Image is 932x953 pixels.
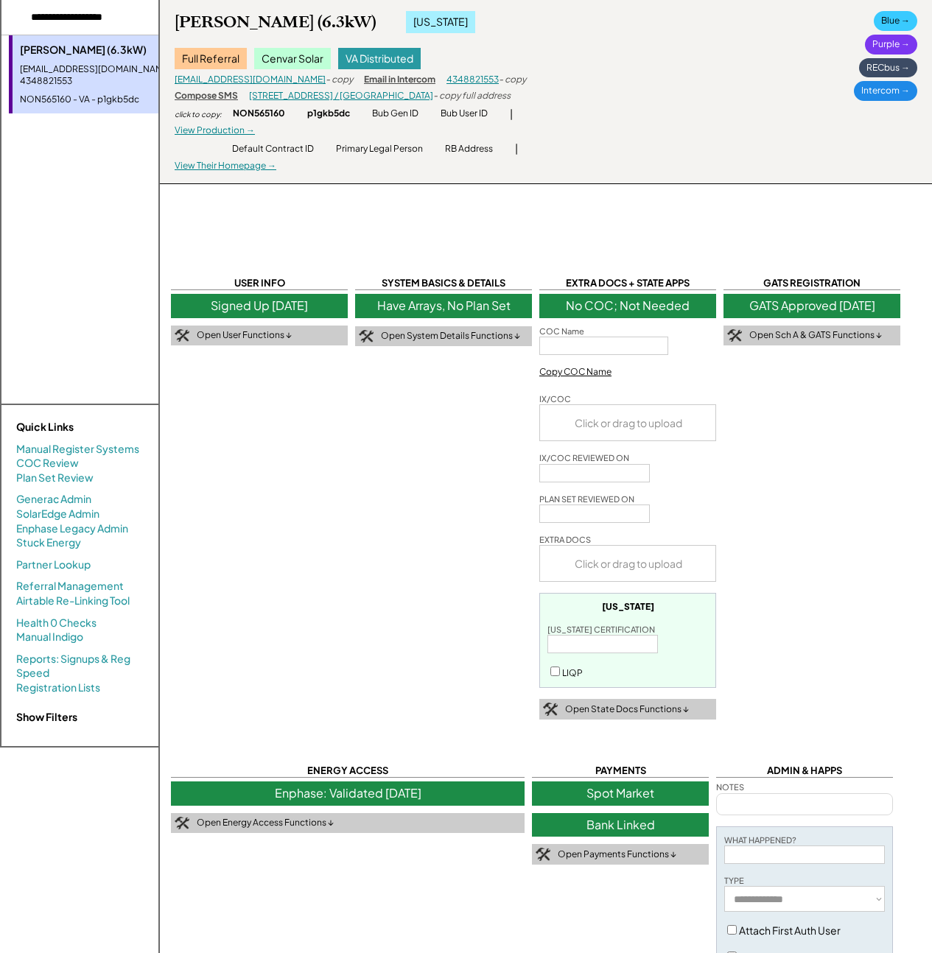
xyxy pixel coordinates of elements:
[723,276,900,290] div: GATS REGISTRATION
[364,74,435,86] div: Email in Intercom
[381,330,520,342] div: Open System Details Functions ↓
[499,74,526,86] div: - copy
[446,74,499,85] a: 4348821553
[171,276,348,290] div: USER INFO
[197,817,334,829] div: Open Energy Access Functions ↓
[540,546,717,581] div: Click or drag to upload
[565,703,689,716] div: Open State Docs Functions ↓
[171,781,525,805] div: Enphase: Validated [DATE]
[175,74,326,85] a: [EMAIL_ADDRESS][DOMAIN_NAME]
[175,817,189,830] img: tool-icon.png
[16,681,100,695] a: Registration Lists
[16,521,128,536] a: Enphase Legacy Admin
[16,616,97,630] a: Health 0 Checks
[540,405,717,440] div: Click or drag to upload
[539,366,612,379] div: Copy COC Name
[539,276,716,290] div: EXTRA DOCS + STATE APPS
[355,294,532,317] div: Have Arrays, No Plan Set
[539,393,571,404] div: IX/COC
[175,109,222,119] div: click to copy:
[16,594,130,608] a: Airtable Re-Linking Tool
[16,507,99,521] a: SolarEdge Admin
[171,764,525,778] div: ENERGY ACCESS
[539,294,716,317] div: No COC; Not Needed
[441,108,488,120] div: Bub User ID
[406,11,475,33] div: [US_STATE]
[249,90,433,101] a: [STREET_ADDRESS] / [GEOGRAPHIC_DATA]
[723,294,900,317] div: GATS Approved [DATE]
[532,764,709,778] div: PAYMENTS
[16,471,94,485] a: Plan Set Review
[543,703,558,716] img: tool-icon.png
[20,63,200,88] div: [EMAIL_ADDRESS][DOMAIN_NAME] - 4348821553
[20,94,200,106] div: NON565160 - VA - p1gkb5dc
[445,143,493,155] div: RB Address
[510,107,513,122] div: |
[16,558,91,572] a: Partner Lookup
[547,624,655,635] div: [US_STATE] CERTIFICATION
[749,329,882,342] div: Open Sch A & GATS Functions ↓
[16,579,124,594] a: Referral Management
[197,329,292,342] div: Open User Functions ↓
[338,48,421,70] div: VA Distributed
[336,143,423,155] div: Primary Legal Person
[175,12,376,32] div: [PERSON_NAME] (6.3kW)
[532,781,709,805] div: Spot Market
[874,11,917,31] div: Blue →
[175,124,255,137] div: View Production →
[175,90,238,102] div: Compose SMS
[16,535,81,550] a: Stuck Energy
[539,452,629,463] div: IX/COC REVIEWED ON
[175,48,247,70] div: Full Referral
[175,329,189,342] img: tool-icon.png
[727,329,742,342] img: tool-icon.png
[539,534,591,545] div: EXTRA DOCS
[532,813,709,837] div: Bank Linked
[359,330,374,343] img: tool-icon.png
[724,834,796,845] div: WHAT HAPPENED?
[854,81,917,101] div: Intercom →
[307,108,350,120] div: p1gkb5dc
[326,74,353,86] div: - copy
[716,764,893,778] div: ADMIN & HAPPS
[16,630,83,644] a: Manual Indigo
[558,848,676,861] div: Open Payments Functions ↓
[433,90,511,102] div: - copy full address
[20,43,200,57] div: [PERSON_NAME] (6.3kW)
[16,492,91,507] a: Generac Admin
[372,108,418,120] div: Bub Gen ID
[16,710,77,723] strong: Show Filters
[233,108,285,120] div: NON565160
[232,143,314,155] div: Default Contract ID
[515,141,518,156] div: |
[171,294,348,317] div: Signed Up [DATE]
[254,48,331,70] div: Cenvar Solar
[355,276,532,290] div: SYSTEM BASICS & DETAILS
[539,493,634,504] div: PLAN SET REVIEWED ON
[739,924,841,937] label: Attach First Auth User
[859,58,917,78] div: RECbus →
[16,652,144,681] a: Reports: Signups & Reg Speed
[539,326,584,337] div: COC Name
[724,875,744,886] div: TYPE
[716,781,744,792] div: NOTES
[562,667,583,678] label: LIQP
[16,456,79,471] a: COC Review
[175,160,276,172] div: View Their Homepage →
[16,420,164,435] div: Quick Links
[536,848,550,861] img: tool-icon.png
[602,601,654,613] div: [US_STATE]
[16,442,139,457] a: Manual Register Systems
[865,35,917,54] div: Purple →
